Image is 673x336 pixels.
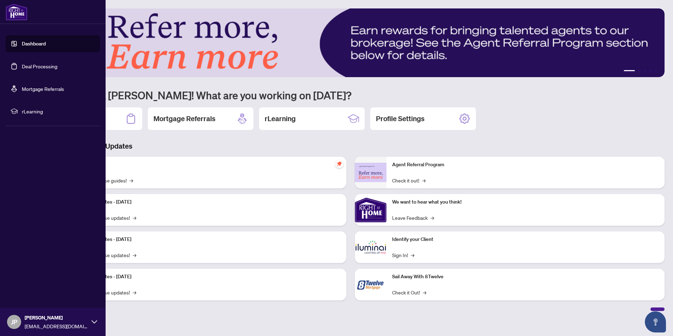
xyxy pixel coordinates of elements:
p: Sail Away With 8Twelve [392,273,659,281]
span: rLearning [22,107,95,115]
h3: Brokerage & Industry Updates [37,141,665,151]
a: Leave Feedback→ [392,214,434,222]
span: → [422,176,426,184]
h2: Profile Settings [376,114,424,124]
span: pushpin [335,160,344,168]
button: 1 [624,70,635,73]
button: Open asap [645,311,666,332]
h1: Welcome back [PERSON_NAME]! What are you working on [DATE]? [37,88,665,102]
img: Sail Away With 8Twelve [355,269,386,300]
button: 2 [638,70,641,73]
a: Sign In!→ [392,251,414,259]
a: Dashboard [22,41,46,47]
p: Platform Updates - [DATE] [74,273,341,281]
img: Agent Referral Program [355,163,386,182]
p: Self-Help [74,161,341,169]
span: → [423,288,426,296]
h2: rLearning [265,114,296,124]
a: Check it Out!→ [392,288,426,296]
h2: Mortgage Referrals [153,114,215,124]
a: Mortgage Referrals [22,86,64,92]
a: Check it out!→ [392,176,426,184]
span: → [430,214,434,222]
p: We want to hear what you think! [392,198,659,206]
p: Platform Updates - [DATE] [74,198,341,206]
p: Platform Updates - [DATE] [74,236,341,243]
span: → [411,251,414,259]
span: → [130,176,133,184]
span: [EMAIL_ADDRESS][DOMAIN_NAME] [25,322,88,330]
span: → [133,288,136,296]
img: Slide 0 [37,8,665,77]
button: 4 [649,70,652,73]
span: → [133,251,136,259]
button: 3 [643,70,646,73]
a: Deal Processing [22,63,57,69]
p: Identify your Client [392,236,659,243]
p: Agent Referral Program [392,161,659,169]
img: We want to hear what you think! [355,194,386,226]
span: [PERSON_NAME] [25,314,88,322]
img: logo [6,4,27,20]
button: 5 [655,70,658,73]
img: Identify your Client [355,231,386,263]
span: → [133,214,136,222]
span: JP [11,317,17,327]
